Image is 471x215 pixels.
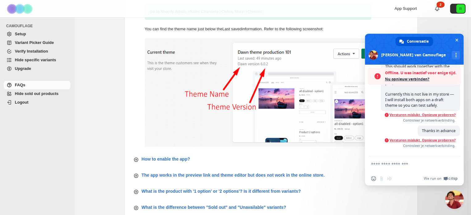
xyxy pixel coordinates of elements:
button: Avatar with initials R [450,4,465,14]
span: Logout [15,100,28,105]
span: Upgrade [15,66,31,71]
span: Emoji invoegen [371,176,376,181]
a: FAQs [4,81,70,89]
span: Verify Installation [15,49,48,54]
span: Hide specific variants [15,58,56,62]
span: Controleer je netwerkverbinding. [385,144,456,148]
span: Crisp [448,176,457,181]
span: We run on [424,176,441,181]
p: What is the difference between "Sold out" and "Unavailable" variants? [142,204,286,210]
span: Avatar with initials R [456,4,465,13]
a: 2 [434,6,440,12]
div: Chat sluiten [445,190,464,209]
span: CAMOUFLAGE [6,24,71,28]
button: What is the difference between "Sold out" and "Unavailable" variants? [129,202,413,213]
img: Camouflage [5,0,36,17]
span: Variant Picker Guide [15,40,54,45]
p: You can find the theme name just below the Last saved information. Refer to the following screens... [145,26,371,32]
a: Upgrade [4,64,70,73]
div: Meer kanalen [452,51,460,59]
button: What is the product with '1 option' or '2 options'? Is it different from variants? [129,186,413,197]
span: Controleer je netwerkverbinding. [381,118,456,123]
img: find-theme-name [145,38,392,147]
a: Hide specific variants [4,56,70,64]
textarea: Typ een bericht... [371,161,444,167]
p: What is the product with '1 option' or '2 options'? Is it different from variants? [142,188,301,194]
div: Conversatie [395,37,433,46]
span: Versturen mislukt. Opnieuw proberen? [390,138,456,142]
a: We run onCrisp [424,176,457,181]
div: 2 [436,2,444,8]
span: Hide sold out products [15,91,59,96]
span: Versturen mislukt. Opnieuw proberen? [385,138,456,142]
span: Conversatie [407,37,429,46]
text: R [459,7,462,11]
a: Variant Picker Guide [4,38,70,47]
span: App Support [394,6,417,11]
a: Logout [4,98,70,107]
span: Versturen mislukt. Opnieuw proberen? [381,113,456,117]
span: Offline. U was inactief voor enige tijd. [385,70,458,76]
span: Nu opnieuw verbinden? [385,76,458,82]
span: FAQs [15,83,25,87]
p: The app works in the preview link and theme editor but does not work in the online store. [142,172,325,178]
span: Chat sluiten [453,37,460,43]
a: Hide sold out products [4,89,70,98]
span: Versturen mislukt. Opnieuw proberen? [390,113,456,117]
a: Setup [4,30,70,38]
p: How to enable the app? [142,156,190,162]
span: Setup [15,32,26,36]
button: How to enable the app? [129,153,413,165]
a: Verify Installation [4,47,70,56]
span: Thanks in advance [422,128,456,133]
button: The app works in the preview link and theme editor but does not work in the online store. [129,170,413,181]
